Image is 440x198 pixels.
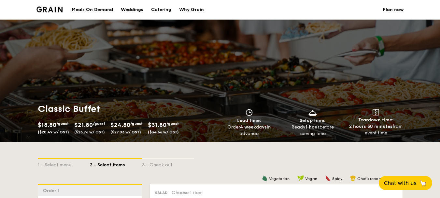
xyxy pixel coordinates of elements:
[349,124,392,129] strong: 2 hours 30 minutes
[308,109,318,116] img: icon-dish.430c3a2e.svg
[240,124,267,130] strong: 4 weekdays
[384,180,417,186] span: Chat with us
[350,175,356,181] img: icon-chef-hat.a58ddaea.svg
[379,176,432,190] button: Chat with us🦙
[297,175,304,181] img: icon-vegan.f8ff3823.svg
[357,176,403,181] span: Chef's recommendation
[36,7,63,12] img: Grain
[43,188,62,193] span: Order 1
[148,121,166,129] span: $31.80
[110,130,141,134] span: ($27.03 w/ GST)
[38,130,69,134] span: ($20.49 w/ GST)
[300,118,326,123] span: Setup time:
[74,130,105,134] span: ($23.76 w/ GST)
[38,103,218,115] h1: Classic Buffet
[244,109,254,116] img: icon-clock.2db775ea.svg
[419,179,427,187] span: 🦙
[237,118,261,123] span: Lead time:
[142,159,194,168] div: 3 - Check out
[130,121,143,126] span: /guest
[166,121,179,126] span: /guest
[74,121,93,129] span: $21.80
[155,190,168,195] span: Salad
[325,175,331,181] img: icon-spicy.37a8142b.svg
[38,159,90,168] div: 1 - Select menu
[93,121,105,126] span: /guest
[90,159,142,168] div: 2 - Select items
[269,176,290,181] span: Vegetarian
[36,7,63,12] a: Logotype
[220,124,278,137] div: Order in advance
[305,124,319,130] strong: 1 hour
[110,121,130,129] span: $24.80
[172,190,203,195] span: Choose 1 item
[347,123,405,136] div: from event time
[305,176,317,181] span: Vegan
[373,109,379,115] img: icon-teardown.65201eee.svg
[38,121,56,129] span: $18.80
[56,121,69,126] span: /guest
[358,117,394,123] span: Teardown time:
[283,124,342,137] div: Ready before serving time
[262,175,268,181] img: icon-vegetarian.fe4039eb.svg
[148,130,179,134] span: ($34.66 w/ GST)
[332,176,342,181] span: Spicy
